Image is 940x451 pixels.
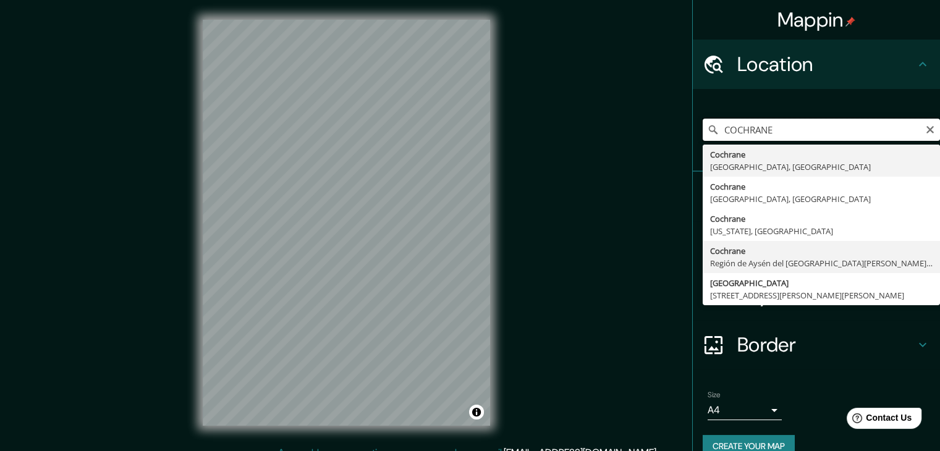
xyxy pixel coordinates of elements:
[693,172,940,221] div: Pins
[693,221,940,271] div: Style
[708,400,782,420] div: A4
[203,20,490,426] canvas: Map
[737,332,915,357] h4: Border
[710,161,933,173] div: [GEOGRAPHIC_DATA], [GEOGRAPHIC_DATA]
[710,289,933,301] div: [STREET_ADDRESS][PERSON_NAME][PERSON_NAME]
[710,213,933,225] div: Cochrane
[693,320,940,369] div: Border
[710,257,933,269] div: Región de Aysén del [GEOGRAPHIC_DATA][PERSON_NAME][PERSON_NAME], [GEOGRAPHIC_DATA]
[845,17,855,27] img: pin-icon.png
[710,245,933,257] div: Cochrane
[710,225,933,237] div: [US_STATE], [GEOGRAPHIC_DATA]
[737,283,915,308] h4: Layout
[703,119,940,141] input: Pick your city or area
[925,123,935,135] button: Clear
[737,52,915,77] h4: Location
[708,390,721,400] label: Size
[710,277,933,289] div: [GEOGRAPHIC_DATA]
[777,7,856,32] h4: Mappin
[693,40,940,89] div: Location
[830,403,926,437] iframe: Help widget launcher
[710,193,933,205] div: [GEOGRAPHIC_DATA], [GEOGRAPHIC_DATA]
[469,405,484,419] button: Toggle attribution
[693,271,940,320] div: Layout
[710,148,933,161] div: Cochrane
[710,180,933,193] div: Cochrane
